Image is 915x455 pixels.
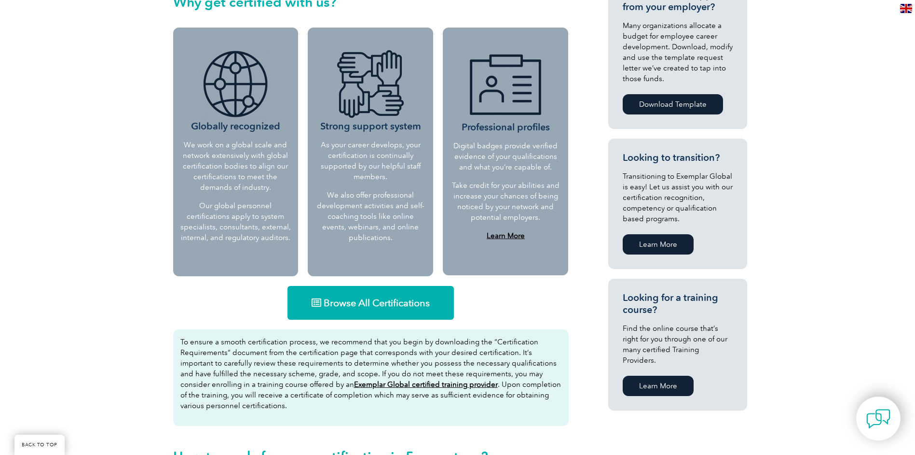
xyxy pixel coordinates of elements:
[623,171,733,224] p: Transitioning to Exemplar Global is easy! Let us assist you with our certification recognition, c...
[180,140,291,193] p: We work on a global scale and network extensively with global certification bodies to align our c...
[315,190,426,243] p: We also offer professional development activities and self-coaching tools like online events, web...
[354,380,498,389] a: Exemplar Global certified training provider
[451,141,560,172] p: Digital badges provide verified evidence of your qualifications and what you’re capable of.
[315,48,426,132] h3: Strong support system
[487,231,525,240] a: Learn More
[451,49,560,133] h3: Professional profiles
[623,323,733,366] p: Find the online course that’s right for you through one of our many certified Training Providers.
[623,376,694,396] a: Learn More
[180,337,561,411] p: To ensure a smooth certification process, we recommend that you begin by downloading the “Certifi...
[315,140,426,182] p: As your career develops, your certification is continually supported by our helpful staff members.
[180,48,291,132] h3: Globally recognized
[623,152,733,164] h3: Looking to transition?
[900,4,912,13] img: en
[623,94,723,114] a: Download Template
[14,435,65,455] a: BACK TO TOP
[623,20,733,84] p: Many organizations allocate a budget for employee career development. Download, modify and use th...
[623,292,733,316] h3: Looking for a training course?
[324,298,430,308] span: Browse All Certifications
[623,234,694,255] a: Learn More
[451,180,560,223] p: Take credit for your abilities and increase your chances of being noticed by your network and pot...
[180,200,291,243] p: Our global personnel certifications apply to system specialists, consultants, external, internal,...
[287,286,454,320] a: Browse All Certifications
[866,407,890,431] img: contact-chat.png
